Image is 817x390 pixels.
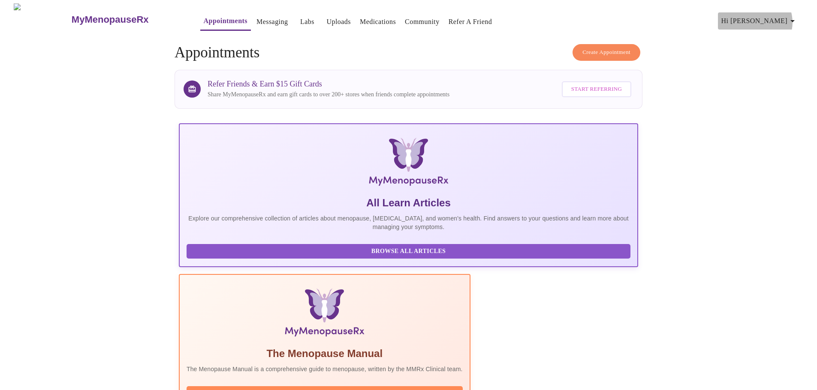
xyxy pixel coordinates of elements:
h3: Refer Friends & Earn $15 Gift Cards [208,80,449,89]
img: MyMenopauseRx Logo [256,138,561,189]
button: Browse All Articles [187,244,630,259]
a: Community [405,16,440,28]
a: Messaging [256,16,288,28]
p: Share MyMenopauseRx and earn gift cards to over 200+ stores when friends complete appointments [208,90,449,99]
a: Appointments [204,15,247,27]
span: Start Referring [571,84,622,94]
a: Labs [300,16,314,28]
button: Medications [356,13,399,30]
button: Community [401,13,443,30]
a: Start Referring [560,77,633,101]
span: Browse All Articles [195,246,622,257]
h5: All Learn Articles [187,196,630,210]
img: MyMenopauseRx Logo [14,3,70,36]
button: Hi [PERSON_NAME] [718,12,801,30]
a: Browse All Articles [187,247,633,254]
button: Uploads [323,13,354,30]
button: Labs [293,13,321,30]
a: Uploads [326,16,351,28]
img: Menopause Manual [230,289,419,340]
span: Hi [PERSON_NAME] [721,15,798,27]
button: Messaging [253,13,291,30]
button: Refer a Friend [445,13,496,30]
h3: MyMenopauseRx [72,14,149,25]
p: The Menopause Manual is a comprehensive guide to menopause, written by the MMRx Clinical team. [187,365,463,373]
button: Appointments [200,12,251,31]
button: Start Referring [562,81,631,97]
p: Explore our comprehensive collection of articles about menopause, [MEDICAL_DATA], and women's hea... [187,214,630,231]
button: Create Appointment [573,44,640,61]
h4: Appointments [175,44,642,61]
h5: The Menopause Manual [187,347,463,360]
a: Medications [360,16,396,28]
span: Create Appointment [582,48,630,57]
a: Refer a Friend [449,16,492,28]
a: MyMenopauseRx [70,5,183,35]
